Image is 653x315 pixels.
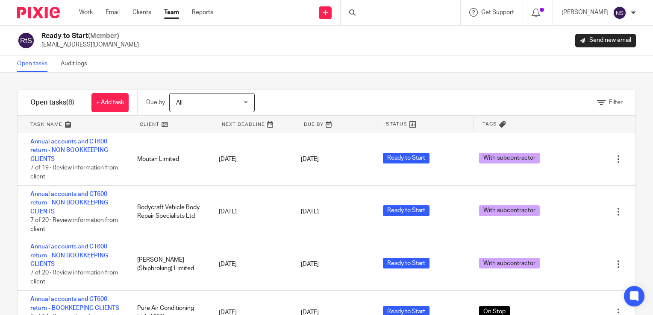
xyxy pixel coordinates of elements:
span: Status [386,120,407,128]
span: 7 of 20 · Review information from client [30,270,118,285]
span: Get Support [481,9,514,15]
div: [DATE] [210,256,292,273]
span: [DATE] [301,209,319,215]
a: Clients [132,8,151,17]
a: Open tasks [17,55,54,72]
span: [DATE] [301,156,319,162]
span: (8) [66,99,74,106]
div: Bodycraft Vehicle Body Repair Specialists Ltd [129,199,211,225]
a: Annual accounts and CT600 return - NON BOOKKEEPING CLIENTS [30,139,108,162]
p: [EMAIL_ADDRESS][DOMAIN_NAME] [41,41,139,49]
a: Annual accounts and CT600 return - NON BOOKKEEPING CLIENTS [30,191,108,215]
span: With subcontractor [479,258,540,268]
span: Ready to Start [383,205,429,216]
span: Filter [609,99,623,105]
a: + Add task [91,93,129,112]
span: All [176,100,182,106]
span: 7 of 19 · Review information from client [30,165,118,180]
img: svg%3E [613,6,627,20]
span: Tags [482,120,497,128]
div: [DATE] [210,151,292,168]
div: [PERSON_NAME] (Shipbroking) Limited [129,251,211,277]
a: Work [79,8,93,17]
span: (Member) [88,32,119,39]
a: Annual accounts and CT600 return - BOOKKEEPING CLIENTS [30,296,119,311]
img: Pixie [17,7,60,18]
a: Annual accounts and CT600 return - NON BOOKKEEPING CLIENTS [30,244,108,267]
a: Reports [192,8,213,17]
a: Audit logs [61,55,94,72]
p: Due by [146,98,165,107]
span: Ready to Start [383,153,429,163]
h2: Ready to Start [41,32,139,41]
a: Team [164,8,179,17]
span: 7 of 20 · Review information from client [30,217,118,232]
div: [DATE] [210,203,292,220]
span: With subcontractor [479,153,540,163]
span: With subcontractor [479,205,540,216]
h1: Open tasks [30,98,74,107]
span: Ready to Start [383,258,429,268]
a: Send new email [575,34,636,47]
span: [DATE] [301,261,319,267]
img: svg%3E [17,32,35,50]
a: Email [106,8,120,17]
div: Moutan Limited [129,151,211,168]
p: [PERSON_NAME] [562,8,609,17]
